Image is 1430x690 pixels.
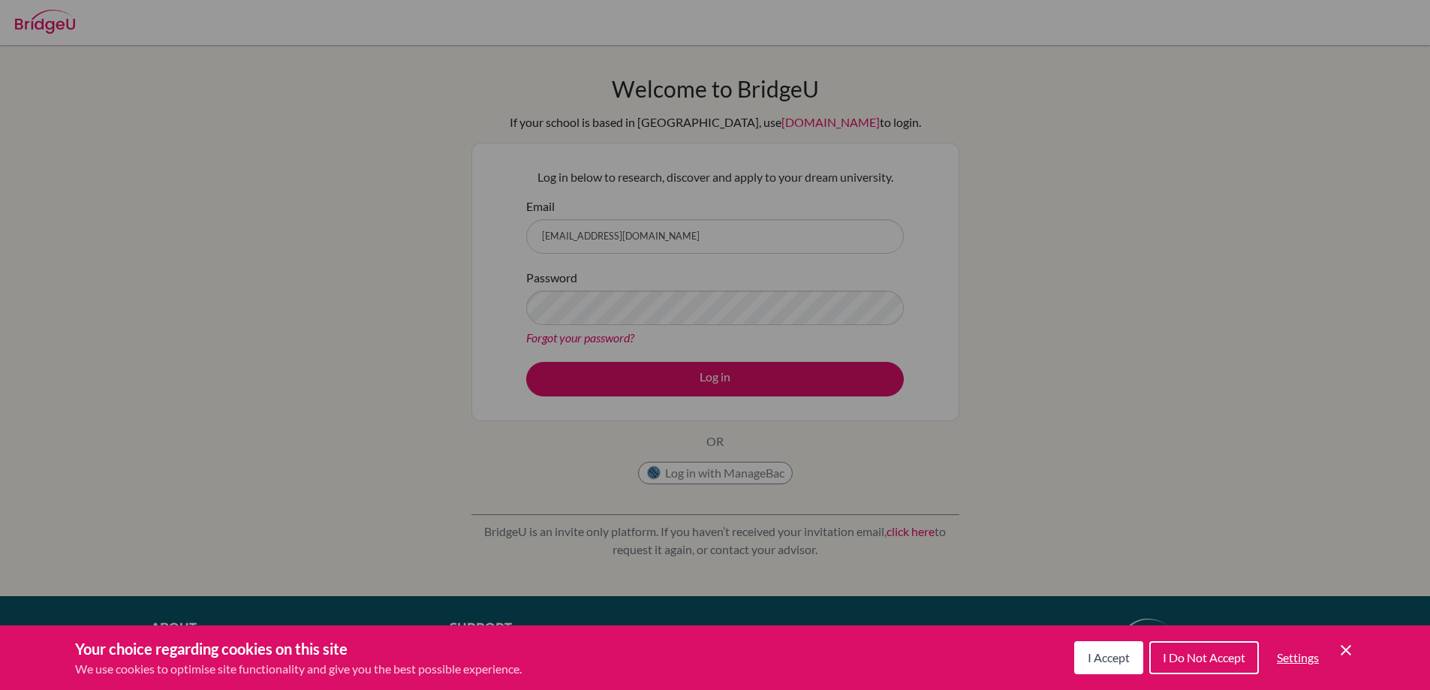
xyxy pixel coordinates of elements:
span: I Do Not Accept [1163,650,1245,664]
button: Save and close [1337,641,1355,659]
h3: Your choice regarding cookies on this site [75,637,522,660]
span: Settings [1277,650,1319,664]
span: I Accept [1088,650,1130,664]
button: Settings [1265,643,1331,673]
button: I Do Not Accept [1149,641,1259,674]
button: I Accept [1074,641,1143,674]
p: We use cookies to optimise site functionality and give you the best possible experience. [75,660,522,678]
